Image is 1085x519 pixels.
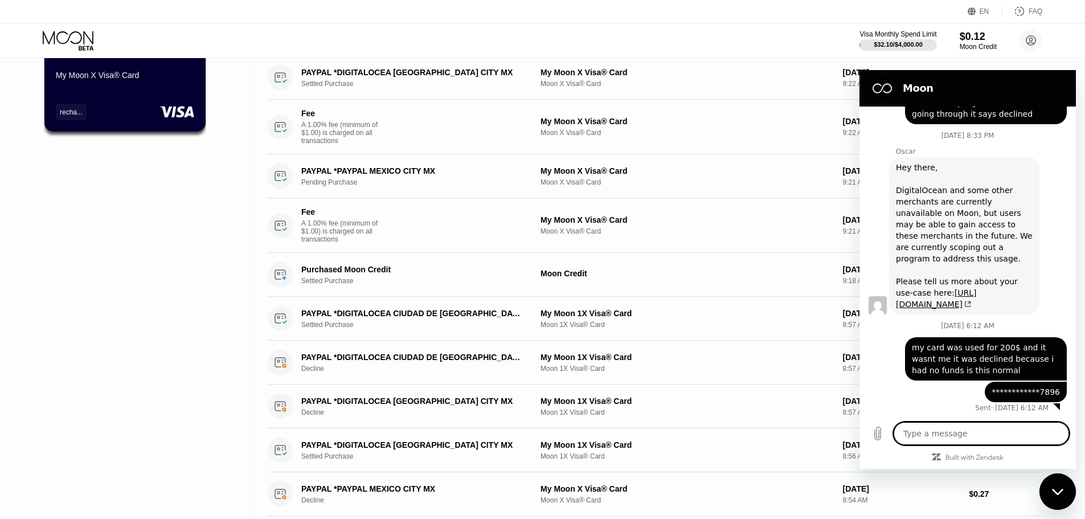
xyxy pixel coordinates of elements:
div: PAYPAL *DIGITALOCEA CIUDAD DE [GEOGRAPHIC_DATA]DeclineMy Moon 1X Visa® CardMoon 1X Visa® Card[DAT... [268,341,1042,385]
div: [DATE] [843,440,960,449]
div: Fee [301,109,381,118]
div: PAYPAL *DIGITALOCEA CIUDAD DE [GEOGRAPHIC_DATA] [301,309,522,318]
div: My Moon 1X Visa® Card [541,440,834,449]
div: My Moon X Visa® Card [541,117,834,126]
div: 8:54 AM [843,496,960,504]
div: Purchased Moon CreditSettled PurchaseMoon Credit[DATE]9:18 AM$15.01 [268,253,1042,297]
div: Moon X Visa® Card [541,178,834,186]
div: My Moon X Visa® Card [541,68,834,77]
div: Moon 1X Visa® Card [541,321,834,329]
div: Moon 1X Visa® Card [541,365,834,373]
div: PAYPAL *PAYPAL MEXICO CITY MX [301,484,522,493]
div: 9:21 AM [843,178,960,186]
div: 8:57 AM [843,365,960,373]
div: [DATE] [843,484,960,493]
div: PAYPAL *DIGITALOCEA [GEOGRAPHIC_DATA] CITY MX [301,440,522,449]
div: Decline [301,496,539,504]
div: Settled Purchase [301,452,539,460]
div: recha... [56,104,87,120]
div: PAYPAL *DIGITALOCEA [GEOGRAPHIC_DATA] CITY MXSettled PurchaseMy Moon 1X Visa® CardMoon 1X Visa® C... [268,428,1042,472]
div: FeeA 1.00% fee (minimum of $1.00) is charged on all transactionsMy Moon X Visa® CardMoon X Visa® ... [268,198,1042,253]
div: PAYPAL *PAYPAL MEXICO CITY MX [301,166,522,175]
iframe: Messaging window [859,70,1076,469]
div: PAYPAL *DIGITALOCEA [GEOGRAPHIC_DATA] CITY MX [301,397,522,406]
div: PAYPAL *PAYPAL MEXICO CITY MXDeclineMy Moon X Visa® CardMoon X Visa® Card[DATE]8:54 AM$0.27 [268,472,1042,516]
div: FAQ [1002,6,1042,17]
div: 8:56 AM [843,452,960,460]
div: Moon X Visa® Card [541,496,834,504]
div: Settled Purchase [301,321,539,329]
div: $32.10 / $4,000.00 [874,41,923,48]
div: Settled Purchase [301,80,539,88]
div: Purchased Moon Credit [301,265,522,274]
div: My Moon X Visa® Card [56,71,194,80]
div: [DATE] [843,265,960,274]
div: $0.27 [969,489,1042,498]
div: Moon X Visa® Card [541,80,834,88]
div: Moon X Visa® Card [541,129,834,137]
div: My Moon X Visa® Card [541,484,834,493]
div: 9:22 AM [843,129,960,137]
div: Moon Credit [541,269,834,278]
div: FAQ [1029,7,1042,15]
div: [DATE] [843,166,960,175]
div: Decline [301,365,539,373]
div: PAYPAL *DIGITALOCEA [GEOGRAPHIC_DATA] CITY MX [301,68,522,77]
div: Moon X Visa® Card [541,227,834,235]
div: 9:22 AM [843,80,960,88]
div: A 1.00% fee (minimum of $1.00) is charged on all transactions [301,121,387,145]
iframe: Button to launch messaging window, conversation in progress [1039,473,1076,510]
div: PAYPAL *DIGITALOCEA [GEOGRAPHIC_DATA] CITY MXSettled PurchaseMy Moon X Visa® CardMoon X Visa® Car... [268,56,1042,100]
div: PAYPAL *DIGITALOCEA CIUDAD DE [GEOGRAPHIC_DATA]Settled PurchaseMy Moon 1X Visa® CardMoon 1X Visa®... [268,297,1042,341]
div: A 1.00% fee (minimum of $1.00) is charged on all transactions [301,219,387,243]
div: PAYPAL *PAYPAL MEXICO CITY MXPending PurchaseMy Moon X Visa® CardMoon X Visa® Card[DATE]9:21 AM$0.27 [268,154,1042,198]
div: PAYPAL *DIGITALOCEA [GEOGRAPHIC_DATA] CITY MXDeclineMy Moon 1X Visa® CardMoon 1X Visa® Card[DATE]... [268,385,1042,428]
div: 9:21 AM [843,227,960,235]
div: 8:57 AM [843,408,960,416]
div: Moon 1X Visa® Card [541,408,834,416]
div: $0.12Moon Credit [960,31,997,51]
div: EN [980,7,989,15]
div: $0.12● ● ● ●7896My Moon X Visa® Cardrecha... [44,30,206,132]
div: [DATE] [843,309,960,318]
div: Fee [301,207,381,216]
div: Moon 1X Visa® Card [541,452,834,460]
div: [DATE] [843,397,960,406]
div: PAYPAL *DIGITALOCEA CIUDAD DE [GEOGRAPHIC_DATA] [301,353,522,362]
div: My Moon 1X Visa® Card [541,397,834,406]
div: FeeA 1.00% fee (minimum of $1.00) is charged on all transactionsMy Moon X Visa® CardMoon X Visa® ... [268,100,1042,154]
div: Settled Purchase [301,277,539,285]
div: Visa Monthly Spend Limit$32.10/$4,000.00 [859,30,936,51]
div: [DATE] [843,117,960,126]
div: 9:18 AM [843,277,960,285]
div: [DATE] [843,215,960,224]
div: My Moon 1X Visa® Card [541,353,834,362]
div: My Moon 1X Visa® Card [541,309,834,318]
div: My Moon X Visa® Card [541,215,834,224]
div: Moon Credit [960,43,997,51]
div: My Moon X Visa® Card [541,166,834,175]
div: $0.12 [960,31,997,43]
div: 8:57 AM [843,321,960,329]
div: Visa Monthly Spend Limit [859,30,936,38]
div: Pending Purchase [301,178,539,186]
div: EN [968,6,1002,17]
div: [DATE] [843,68,960,77]
div: [DATE] [843,353,960,362]
div: recha... [60,108,83,116]
div: Decline [301,408,539,416]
